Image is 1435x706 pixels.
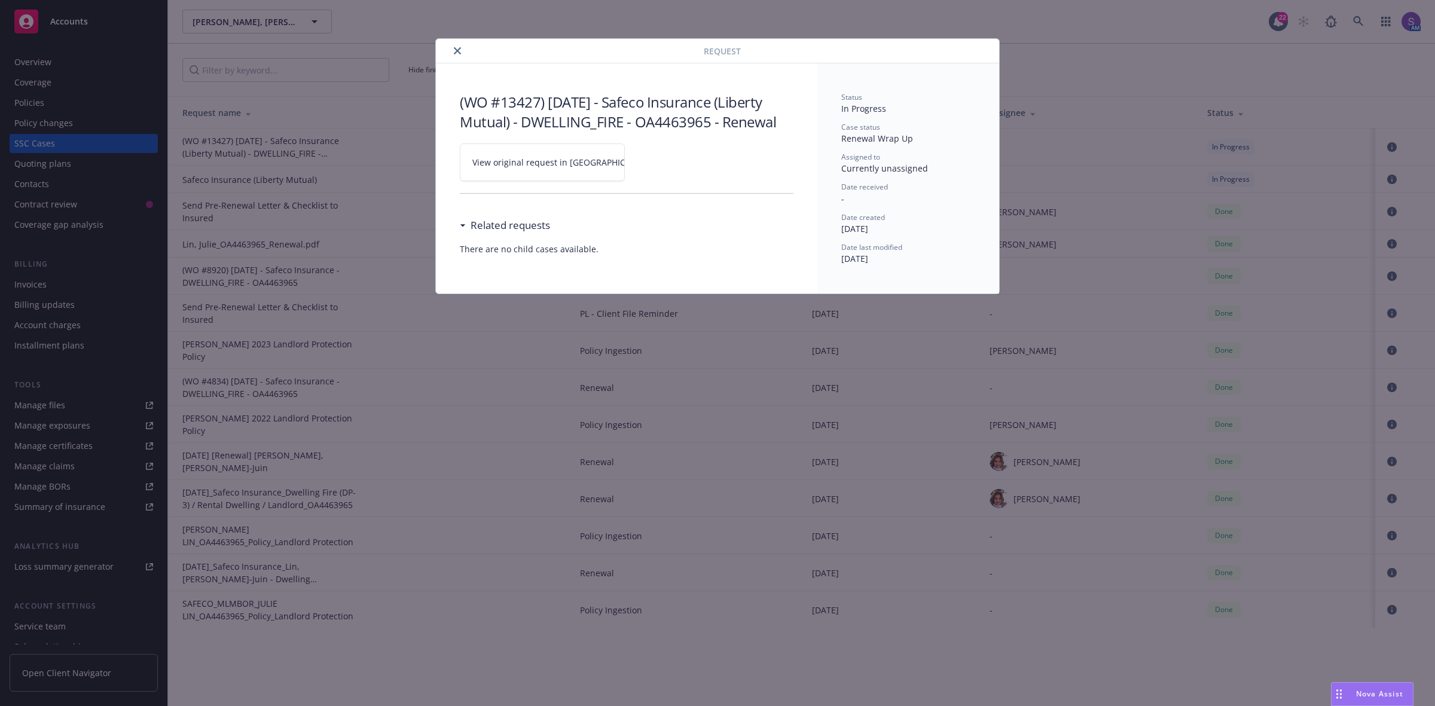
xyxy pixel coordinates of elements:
span: Currently unassigned [841,163,928,174]
span: There are no child cases available. [460,243,793,255]
div: Drag to move [1332,683,1347,705]
span: View original request in [GEOGRAPHIC_DATA] [472,156,654,169]
span: Status [841,92,862,102]
span: Date created [841,212,885,222]
span: Assigned to [841,152,880,162]
span: Case status [841,122,880,132]
h3: (WO #13427) [DATE] - Safeco Insurance (Liberty Mutual) - DWELLING_FIRE - OA4463965 - Renewal [460,92,793,132]
button: Nova Assist [1331,682,1413,706]
span: - [841,193,844,204]
span: Renewal Wrap Up [841,133,913,144]
span: In Progress [841,103,886,114]
span: Date last modified [841,242,902,252]
button: close [450,44,465,58]
h3: Related requests [471,218,550,233]
span: [DATE] [841,253,868,264]
div: Related requests [460,218,550,233]
span: [DATE] [841,223,868,234]
span: Date received [841,182,888,192]
span: Nova Assist [1356,689,1403,699]
span: Request [704,45,741,57]
a: View original request in [GEOGRAPHIC_DATA] [460,143,625,181]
